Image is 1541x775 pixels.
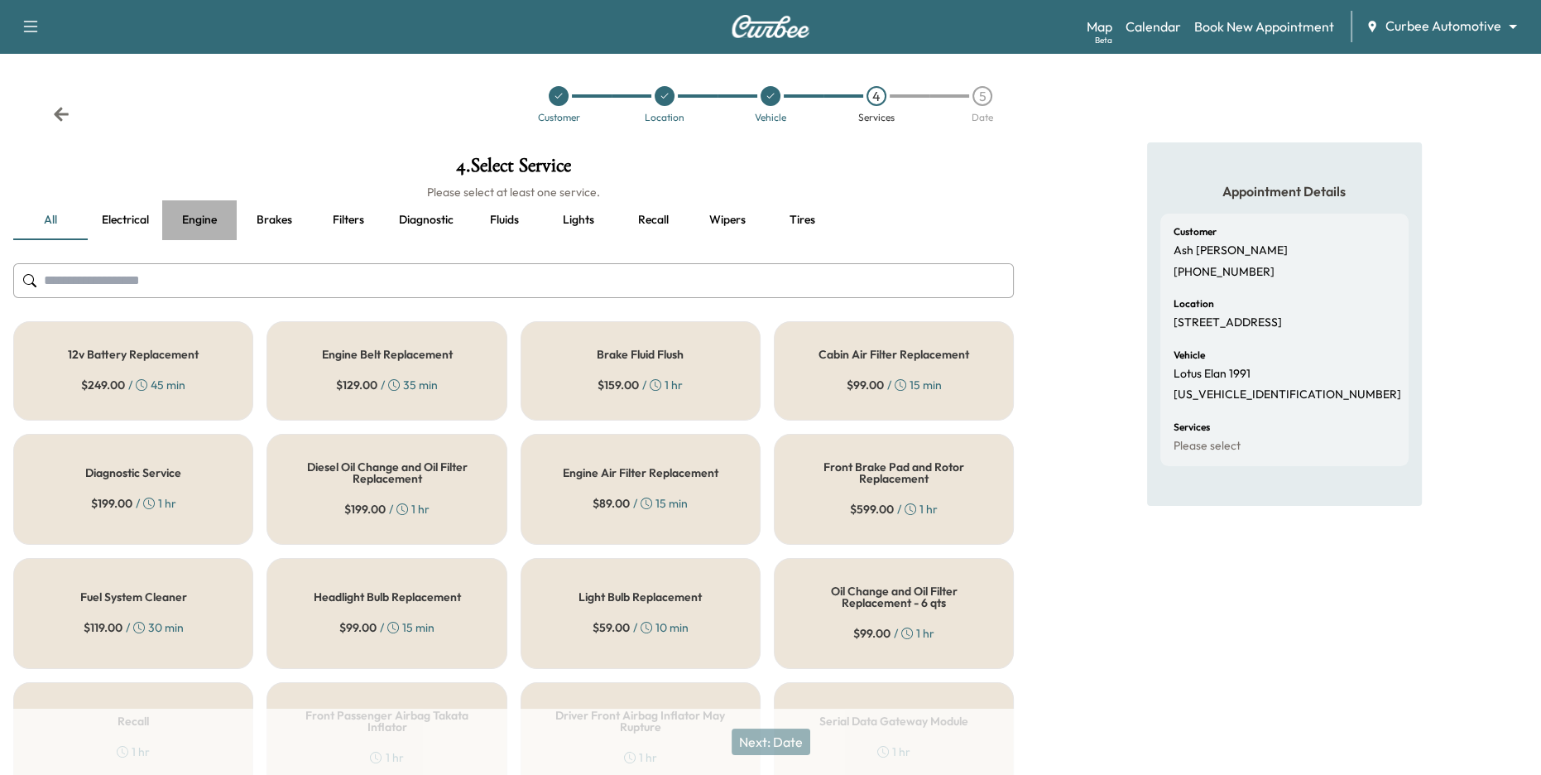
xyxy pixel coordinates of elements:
span: $ 99.00 [847,377,884,393]
h5: Headlight Bulb Replacement [313,591,460,603]
h5: 12v Battery Replacement [68,349,199,360]
p: [PHONE_NUMBER] [1174,265,1275,280]
span: $ 599.00 [850,501,894,517]
button: Diagnostic [386,200,467,240]
div: / 30 min [84,619,184,636]
button: Engine [162,200,237,240]
button: Brakes [237,200,311,240]
span: $ 129.00 [336,377,377,393]
a: Calendar [1126,17,1181,36]
h5: Engine Air Filter Replacement [563,467,718,479]
div: / 1 hr [853,625,934,642]
span: $ 99.00 [339,619,377,636]
span: $ 119.00 [84,619,122,636]
div: 4 [867,86,886,106]
h5: Engine Belt Replacement [321,349,452,360]
div: Customer [538,113,580,123]
h5: Cabin Air Filter Replacement [819,349,969,360]
button: Recall [616,200,690,240]
div: / 15 min [339,619,434,636]
div: Services [858,113,895,123]
h1: 4 . Select Service [13,156,1014,184]
div: / 1 hr [344,501,430,517]
h6: Services [1174,422,1210,432]
h5: Appointment Details [1160,182,1409,200]
button: Wipers [690,200,765,240]
div: 5 [972,86,992,106]
h5: Diagnostic Service [85,467,181,479]
span: $ 59.00 [593,619,630,636]
div: Date [972,113,993,123]
div: / 15 min [593,495,688,512]
span: $ 249.00 [81,377,125,393]
div: / 15 min [847,377,942,393]
button: Filters [311,200,386,240]
h5: Diesel Oil Change and Oil Filter Replacement [294,461,479,484]
button: Fluids [467,200,541,240]
div: basic tabs example [13,200,1014,240]
h5: Front Brake Pad and Rotor Replacement [801,461,987,484]
span: $ 159.00 [598,377,639,393]
div: / 1 hr [91,495,176,512]
div: Back [53,106,70,123]
button: Tires [765,200,839,240]
p: [US_VEHICLE_IDENTIFICATION_NUMBER] [1174,387,1401,402]
h6: Please select at least one service. [13,184,1014,200]
span: $ 199.00 [344,501,386,517]
div: Vehicle [755,113,786,123]
span: Curbee Automotive [1385,17,1501,36]
p: Lotus Elan 1991 [1174,367,1251,382]
button: all [13,200,88,240]
h6: Customer [1174,227,1217,237]
div: / 1 hr [850,501,938,517]
h6: Vehicle [1174,350,1205,360]
div: / 1 hr [598,377,683,393]
h5: Fuel System Cleaner [80,591,187,603]
span: $ 199.00 [91,495,132,512]
h5: Brake Fluid Flush [597,349,684,360]
a: MapBeta [1087,17,1112,36]
h5: Oil Change and Oil Filter Replacement - 6 qts [801,585,987,609]
div: / 10 min [593,619,689,636]
p: Please select [1174,439,1241,454]
button: Lights [541,200,616,240]
p: [STREET_ADDRESS] [1174,315,1282,330]
p: Ash [PERSON_NAME] [1174,243,1288,258]
a: Book New Appointment [1194,17,1334,36]
button: Electrical [88,200,162,240]
div: / 45 min [81,377,185,393]
span: $ 99.00 [853,625,891,642]
h5: Light Bulb Replacement [578,591,702,603]
div: Beta [1095,34,1112,46]
div: Location [645,113,684,123]
img: Curbee Logo [731,15,810,38]
span: $ 89.00 [593,495,630,512]
h6: Location [1174,299,1214,309]
div: / 35 min [336,377,438,393]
